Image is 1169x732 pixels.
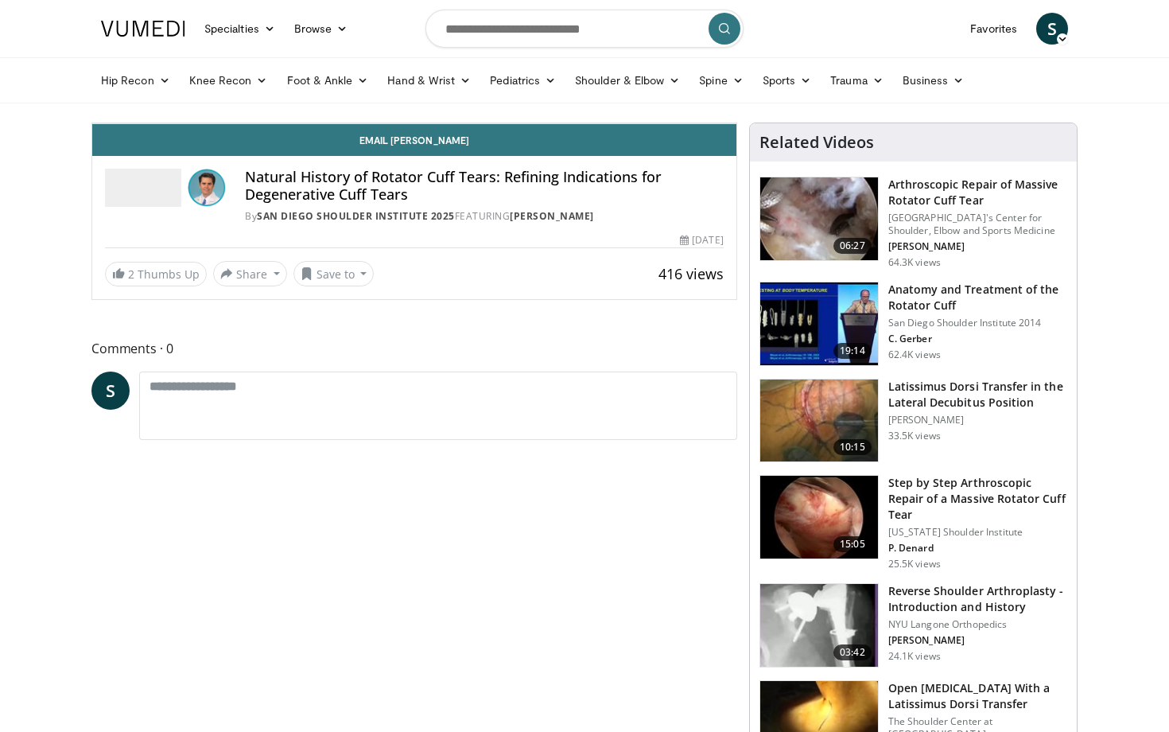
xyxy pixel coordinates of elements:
a: Trauma [821,64,893,96]
img: 58008271-3059-4eea-87a5-8726eb53a503.150x105_q85_crop-smart_upscale.jpg [760,282,878,365]
p: 62.4K views [888,348,941,361]
p: [PERSON_NAME] [888,634,1067,647]
h3: Arthroscopic Repair of Massive Rotator Cuff Tear [888,177,1067,208]
span: 416 views [658,264,724,283]
h4: Related Videos [759,133,874,152]
img: VuMedi Logo [101,21,185,37]
p: C. Gerber [888,333,1067,345]
a: 2 Thumbs Up [105,262,207,286]
a: Pediatrics [480,64,565,96]
span: Comments 0 [91,338,737,359]
span: 06:27 [833,238,872,254]
a: Favorites [961,13,1027,45]
a: Sports [753,64,821,96]
a: San Diego Shoulder Institute 2025 [257,209,455,223]
h3: Open [MEDICAL_DATA] With a Latissimus Dorsi Transfer [888,680,1067,712]
span: 03:42 [833,644,872,660]
img: 281021_0002_1.png.150x105_q85_crop-smart_upscale.jpg [760,177,878,260]
p: [US_STATE] Shoulder Institute [888,526,1067,539]
a: Business [893,64,974,96]
a: 19:14 Anatomy and Treatment of the Rotator Cuff San Diego Shoulder Institute 2014 C. Gerber 62.4K... [759,282,1067,366]
a: Foot & Ankle [278,64,379,96]
p: [GEOGRAPHIC_DATA]'s Center for Shoulder, Elbow and Sports Medicine [888,212,1067,237]
h4: Natural History of Rotator Cuff Tears: Refining Indications for Degenerative Cuff Tears [245,169,724,203]
a: Knee Recon [180,64,278,96]
button: Save to [293,261,375,286]
a: Email [PERSON_NAME] [92,124,736,156]
input: Search topics, interventions [425,10,744,48]
h3: Latissimus Dorsi Transfer in the Lateral Decubitus Position [888,379,1067,411]
a: Hand & Wrist [378,64,480,96]
p: [PERSON_NAME] [888,414,1067,426]
a: Specialties [195,13,285,45]
span: 19:14 [833,343,872,359]
img: zucker_4.png.150x105_q85_crop-smart_upscale.jpg [760,584,878,667]
h3: Reverse Shoulder Arthroplasty - Introduction and History [888,583,1067,615]
div: [DATE] [680,233,723,247]
img: 38501_0000_3.png.150x105_q85_crop-smart_upscale.jpg [760,380,878,462]
h3: Anatomy and Treatment of the Rotator Cuff [888,282,1067,313]
a: [PERSON_NAME] [510,209,594,223]
a: 10:15 Latissimus Dorsi Transfer in the Lateral Decubitus Position [PERSON_NAME] 33.5K views [759,379,1067,463]
a: 15:05 Step by Step Arthroscopic Repair of a Massive Rotator Cuff Tear [US_STATE] Shoulder Institu... [759,475,1067,570]
img: 7cd5bdb9-3b5e-40f2-a8f4-702d57719c06.150x105_q85_crop-smart_upscale.jpg [760,476,878,559]
a: S [1036,13,1068,45]
p: NYU Langone Orthopedics [888,618,1067,631]
button: Share [213,261,287,286]
a: 03:42 Reverse Shoulder Arthroplasty - Introduction and History NYU Langone Orthopedics [PERSON_NA... [759,583,1067,668]
p: 64.3K views [888,256,941,269]
span: 10:15 [833,439,872,455]
img: Avatar [188,169,226,207]
p: 33.5K views [888,430,941,442]
a: Hip Recon [91,64,180,96]
p: 24.1K views [888,650,941,663]
a: 06:27 Arthroscopic Repair of Massive Rotator Cuff Tear [GEOGRAPHIC_DATA]'s Center for Shoulder, E... [759,177,1067,269]
div: By FEATURING [245,209,724,224]
p: 25.5K views [888,558,941,570]
span: 2 [128,267,134,282]
p: P. Denard [888,542,1067,555]
video-js: Video Player [92,123,736,124]
h3: Step by Step Arthroscopic Repair of a Massive Rotator Cuff Tear [888,475,1067,523]
a: Browse [285,13,358,45]
a: Shoulder & Elbow [565,64,689,96]
span: 15:05 [833,536,872,552]
a: Spine [689,64,752,96]
a: S [91,372,130,410]
p: San Diego Shoulder Institute 2014 [888,317,1067,329]
p: [PERSON_NAME] [888,240,1067,253]
img: San Diego Shoulder Institute 2025 [105,169,181,207]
